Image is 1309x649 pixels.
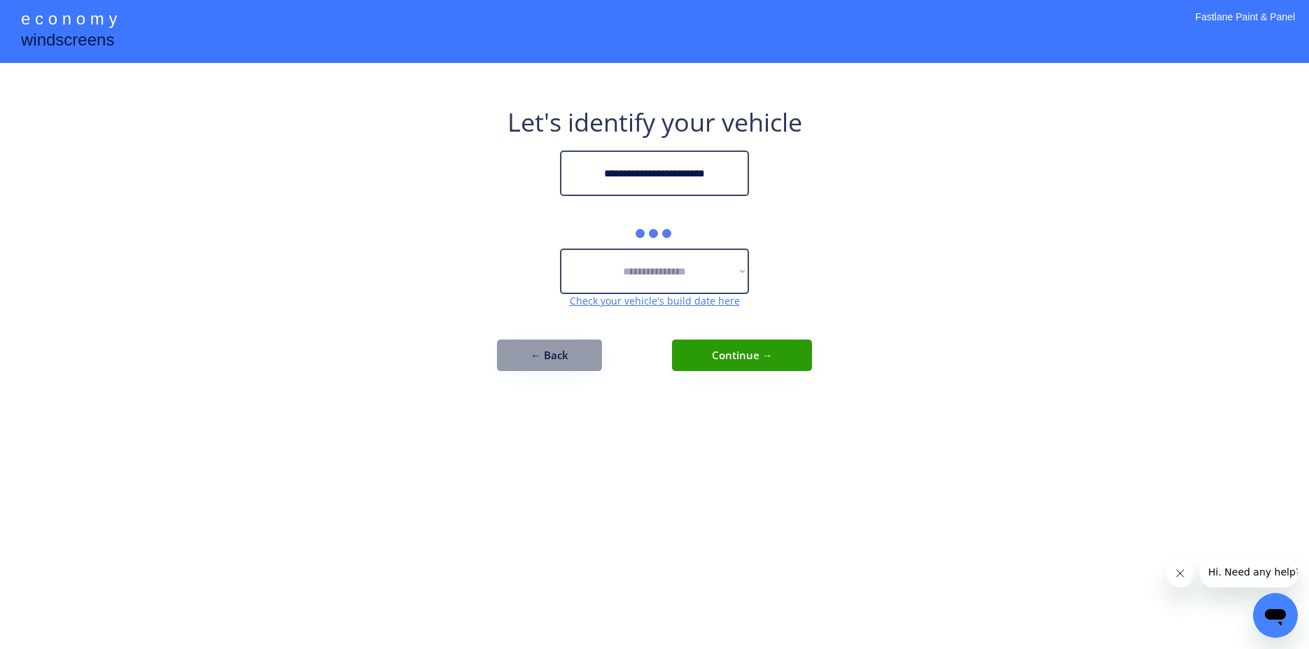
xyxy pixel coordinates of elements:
[8,10,101,21] span: Hi. Need any help?
[570,294,740,307] a: Check your vehicle's build date here
[497,340,602,371] button: ← Back
[1166,559,1194,587] iframe: Close message
[507,105,802,140] div: Let's identify your vehicle
[1196,11,1295,42] div: Fastlane Paint & Panel
[1200,557,1298,587] iframe: Message from company
[21,7,117,34] div: e c o n o m y
[1253,593,1298,638] iframe: Button to launch messaging window
[21,28,114,55] div: windscreens
[672,340,812,371] button: Continue →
